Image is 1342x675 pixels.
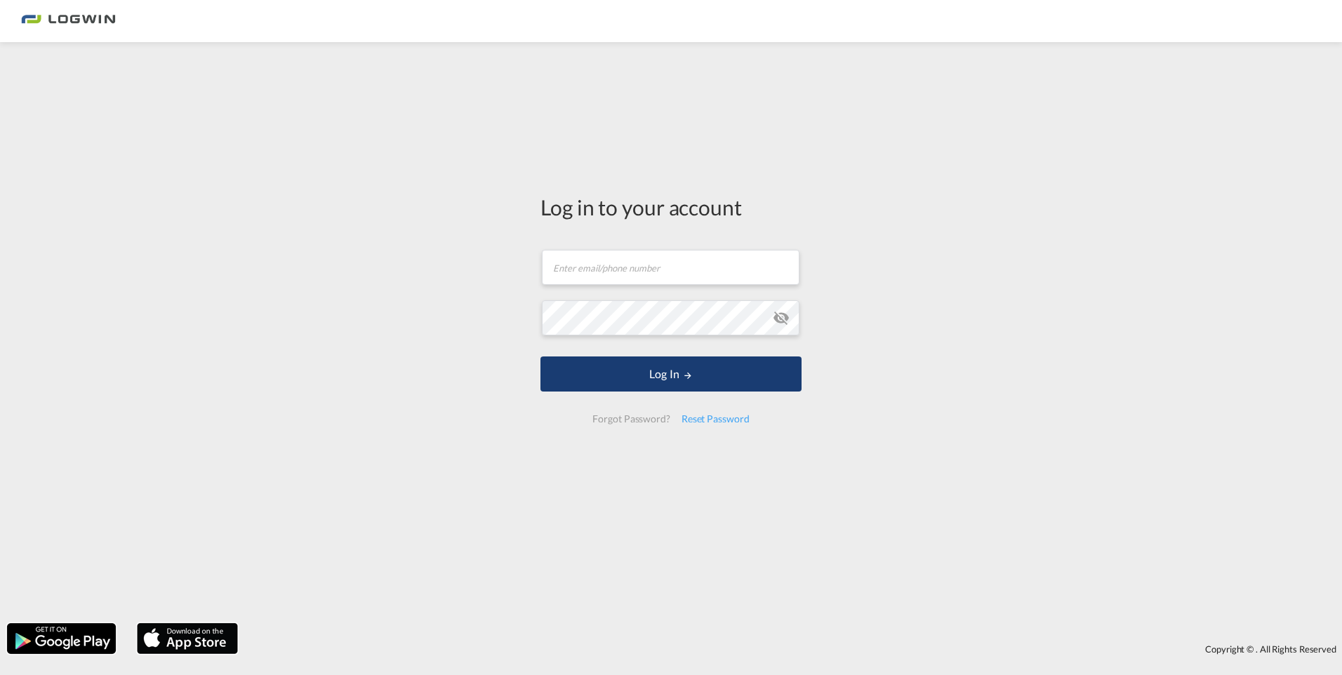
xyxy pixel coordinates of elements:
div: Log in to your account [540,192,802,222]
img: bc73a0e0d8c111efacd525e4c8ad7d32.png [21,6,116,37]
img: apple.png [135,622,239,655]
div: Copyright © . All Rights Reserved [245,637,1342,661]
button: LOGIN [540,356,802,392]
input: Enter email/phone number [542,250,799,285]
div: Reset Password [676,406,755,432]
div: Forgot Password? [587,406,675,432]
md-icon: icon-eye-off [773,309,790,326]
img: google.png [6,622,117,655]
